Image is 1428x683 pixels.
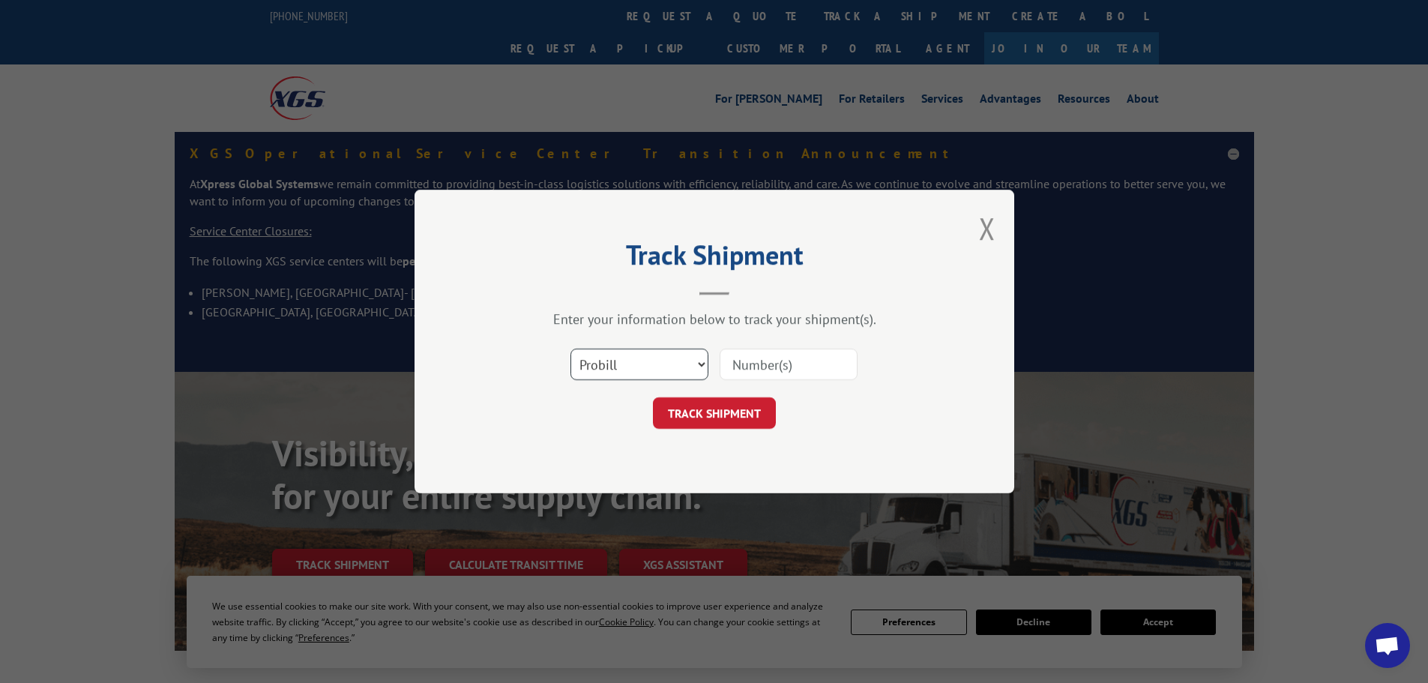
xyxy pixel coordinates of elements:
[653,397,776,429] button: TRACK SHIPMENT
[979,208,995,248] button: Close modal
[1365,623,1410,668] a: Open chat
[489,310,939,328] div: Enter your information below to track your shipment(s).
[489,244,939,273] h2: Track Shipment
[720,349,858,380] input: Number(s)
